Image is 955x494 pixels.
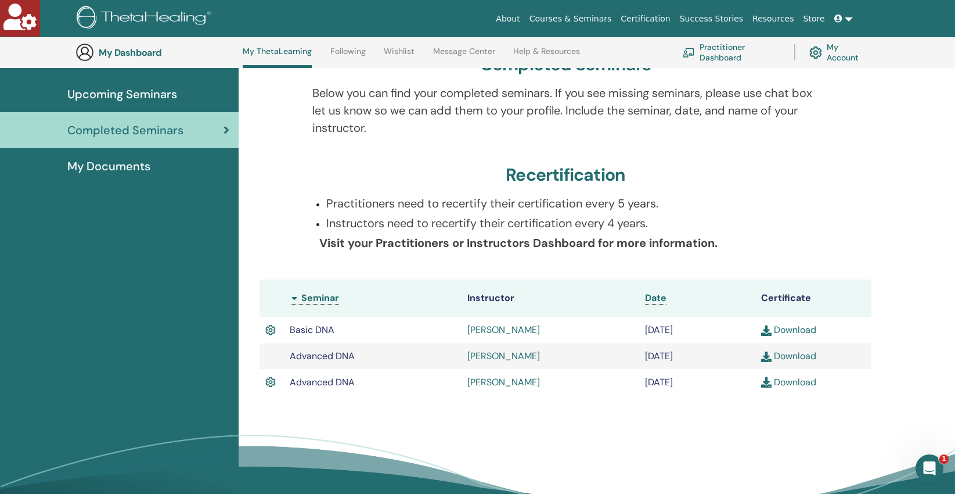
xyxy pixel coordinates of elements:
[467,376,540,388] a: [PERSON_NAME]
[761,325,772,336] img: download.svg
[67,85,177,103] span: Upcoming Seminars
[675,8,748,30] a: Success Stories
[761,352,772,362] img: download.svg
[326,195,819,212] p: Practitioners need to recertify their certification every 5 years.
[513,46,580,65] a: Help & Resources
[809,44,822,62] img: cog.svg
[761,350,816,362] a: Download
[645,292,666,305] a: Date
[939,454,949,464] span: 1
[761,376,816,388] a: Download
[67,157,150,175] span: My Documents
[761,377,772,388] img: download.svg
[265,375,276,390] img: Active Certificate
[467,324,540,336] a: [PERSON_NAME]
[384,46,415,65] a: Wishlist
[616,8,675,30] a: Certification
[75,43,94,62] img: generic-user-icon.jpg
[319,235,718,250] b: Visit your Practitioners or Instructors Dashboard for more information.
[799,8,830,30] a: Store
[290,376,355,388] span: Advanced DNA
[761,324,816,336] a: Download
[312,84,819,137] p: Below you can find your completed seminars. If you see missing seminars, please use chat box let ...
[639,317,755,343] td: [DATE]
[639,343,755,369] td: [DATE]
[809,40,868,65] a: My Account
[243,46,312,68] a: My ThetaLearning
[748,8,799,30] a: Resources
[506,164,625,185] h3: Recertification
[755,280,871,317] th: Certificate
[433,46,495,65] a: Message Center
[99,47,215,58] h3: My Dashboard
[462,280,639,317] th: Instructor
[330,46,366,65] a: Following
[467,350,540,362] a: [PERSON_NAME]
[326,214,819,232] p: Instructors need to recertify their certification every 4 years.
[290,324,334,336] span: Basic DNA
[265,323,276,338] img: Active Certificate
[77,6,215,32] img: logo.png
[290,350,355,362] span: Advanced DNA
[480,54,651,75] h3: Completed Seminars
[525,8,617,30] a: Courses & Seminars
[682,48,695,57] img: chalkboard-teacher.svg
[916,454,943,482] iframe: Intercom live chat
[491,8,524,30] a: About
[639,369,755,396] td: [DATE]
[67,121,183,139] span: Completed Seminars
[682,40,780,65] a: Practitioner Dashboard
